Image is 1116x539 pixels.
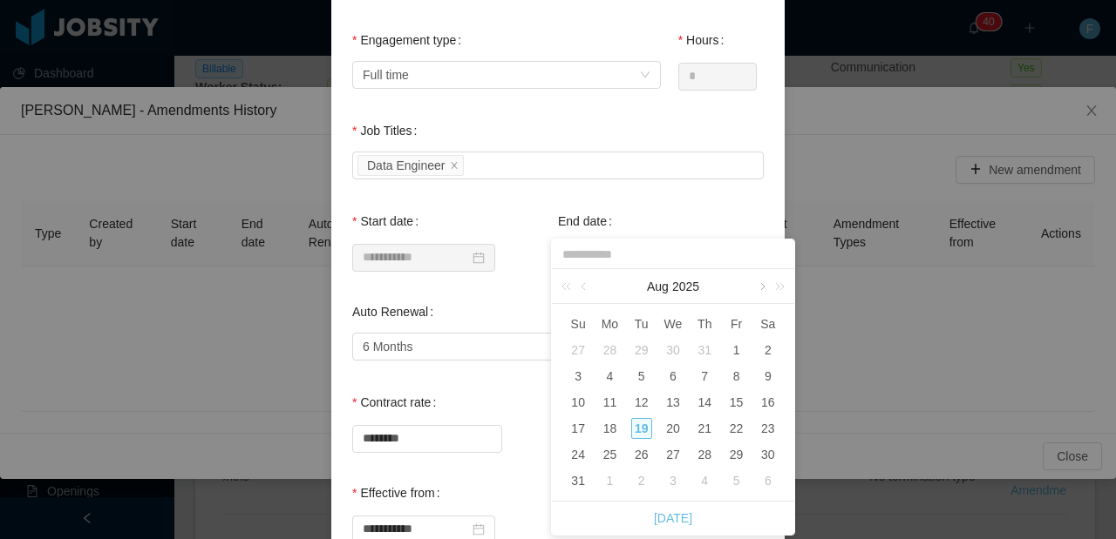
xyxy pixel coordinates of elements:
div: 3 [663,470,684,491]
td: September 4, 2025 [689,468,720,494]
div: 6 [663,366,684,387]
td: August 25, 2025 [594,441,625,468]
td: July 28, 2025 [594,337,625,363]
td: August 20, 2025 [657,415,689,441]
td: August 3, 2025 [562,363,594,389]
td: August 23, 2025 [752,415,784,441]
td: August 8, 2025 [720,363,752,389]
td: August 1, 2025 [720,337,752,363]
td: August 13, 2025 [657,389,689,415]
span: Su [562,316,594,332]
span: Th [689,316,720,332]
div: 6 Months [363,334,413,360]
div: 28 [599,340,620,360]
div: 1 [599,470,620,491]
div: 13 [663,392,684,413]
div: 22 [726,418,747,439]
div: 5 [726,470,747,491]
div: 3 [568,366,589,387]
td: August 5, 2025 [626,363,657,389]
td: August 28, 2025 [689,441,720,468]
div: 12 [631,392,652,413]
div: 23 [758,418,779,439]
input: Job Titles [467,156,477,177]
td: August 21, 2025 [689,415,720,441]
div: 26 [631,444,652,465]
td: August 15, 2025 [720,389,752,415]
div: 31 [694,340,715,360]
div: 18 [599,418,620,439]
div: 28 [694,444,715,465]
td: August 4, 2025 [594,363,625,389]
label: Effective from [352,486,447,500]
div: 5 [631,366,652,387]
span: Fr [720,316,752,332]
div: 30 [758,444,779,465]
div: 27 [663,444,684,465]
a: Aug [645,269,670,304]
td: July 31, 2025 [689,337,720,363]
td: September 5, 2025 [720,468,752,494]
input: Hours [679,64,756,90]
i: icon: calendar [473,252,485,264]
label: Contract rate [352,395,443,409]
td: August 11, 2025 [594,389,625,415]
div: 10 [568,392,589,413]
li: Data Engineer [357,155,464,176]
div: 31 [568,470,589,491]
div: 20 [663,418,684,439]
i: icon: close [450,161,459,172]
div: 14 [694,392,715,413]
label: End date [558,214,619,228]
div: 25 [599,444,620,465]
div: 2 [631,470,652,491]
a: 2025 [670,269,701,304]
td: September 2, 2025 [626,468,657,494]
th: Fri [720,311,752,337]
div: 27 [568,340,589,360]
div: 15 [726,392,747,413]
label: Auto Renewal [352,305,440,319]
input: Contract rate [353,426,501,452]
div: 9 [758,366,779,387]
td: August 7, 2025 [689,363,720,389]
label: Start date [352,214,425,228]
div: 2 [758,340,779,360]
div: 29 [726,444,747,465]
i: icon: down [640,70,650,82]
td: August 14, 2025 [689,389,720,415]
label: Hours [678,33,732,47]
th: Sun [562,311,594,337]
td: August 19, 2025 [626,415,657,441]
div: 11 [599,392,620,413]
div: 8 [726,366,747,387]
span: Sa [752,316,784,332]
td: August 29, 2025 [720,441,752,468]
span: Tu [626,316,657,332]
th: Sat [752,311,784,337]
td: August 26, 2025 [626,441,657,468]
td: September 3, 2025 [657,468,689,494]
th: Mon [594,311,625,337]
div: 6 [758,470,779,491]
a: Next month (PageDown) [753,269,769,304]
td: August 16, 2025 [752,389,784,415]
td: August 10, 2025 [562,389,594,415]
td: July 30, 2025 [657,337,689,363]
div: 17 [568,418,589,439]
a: [DATE] [654,502,692,535]
div: 4 [599,366,620,387]
label: Job Titles [352,124,424,138]
div: 7 [694,366,715,387]
td: August 12, 2025 [626,389,657,415]
div: Data Engineer [367,156,446,175]
td: August 24, 2025 [562,441,594,468]
td: August 31, 2025 [562,468,594,494]
td: August 30, 2025 [752,441,784,468]
td: September 1, 2025 [594,468,625,494]
td: August 9, 2025 [752,363,784,389]
a: Next year (Control + right) [766,269,788,304]
div: 19 [631,418,652,439]
th: Thu [689,311,720,337]
div: 24 [568,444,589,465]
